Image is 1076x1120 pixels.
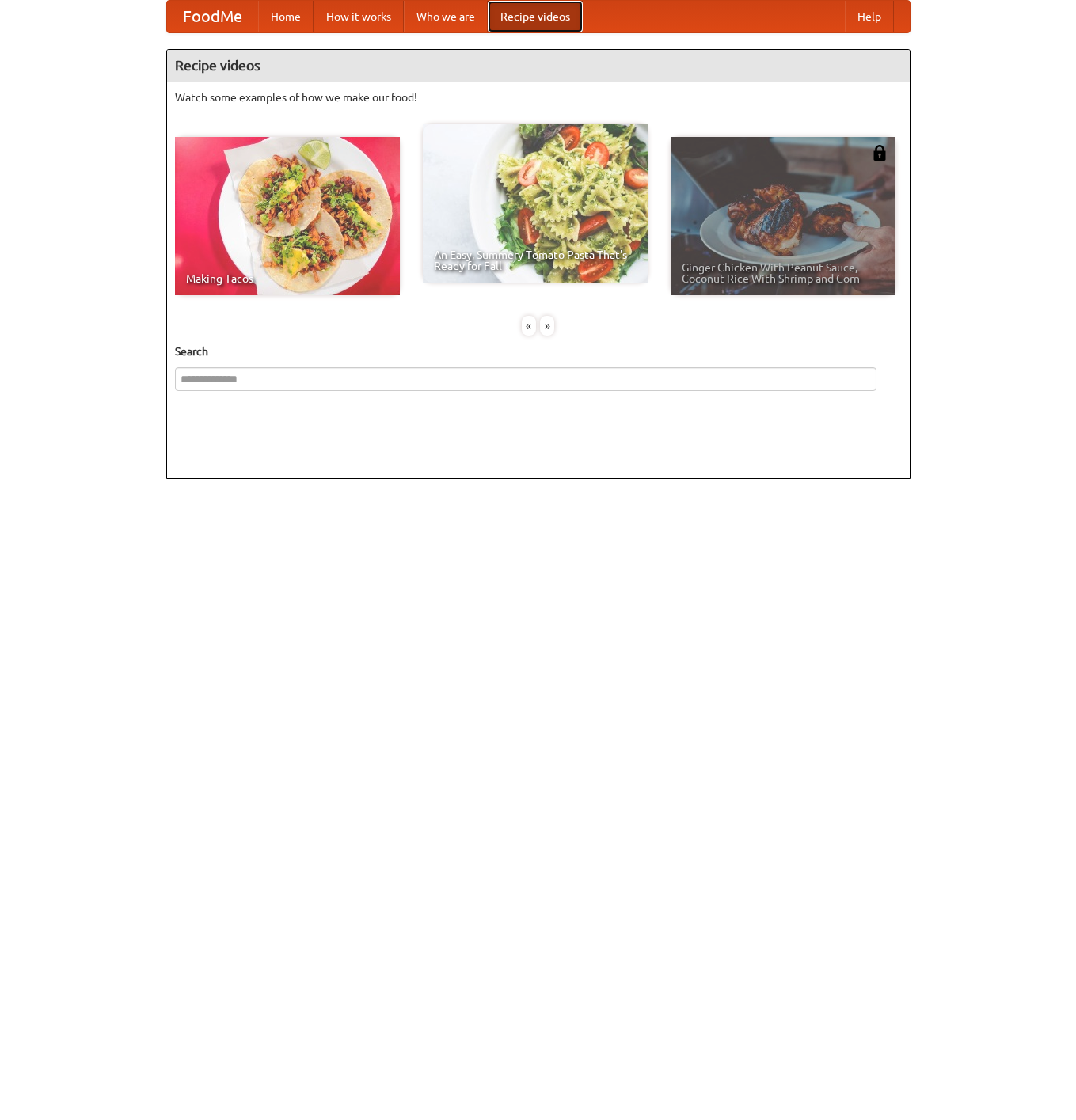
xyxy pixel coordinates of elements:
a: Help [845,1,894,32]
p: Watch some examples of how we make our food! [175,89,902,105]
a: Making Tacos [175,137,400,295]
a: An Easy, Summery Tomato Pasta That's Ready for Fall [423,124,648,283]
div: » [540,316,554,336]
span: Making Tacos [186,273,389,284]
span: An Easy, Summery Tomato Pasta That's Ready for Fall [434,249,637,271]
img: 483408.png [872,145,888,161]
a: FoodMe [167,1,258,32]
div: « [522,316,536,336]
a: How it works [314,1,404,32]
h5: Search [175,344,902,359]
a: Recipe videos [488,1,583,32]
a: Who we are [404,1,488,32]
a: Home [258,1,314,32]
h4: Recipe videos [167,50,910,82]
